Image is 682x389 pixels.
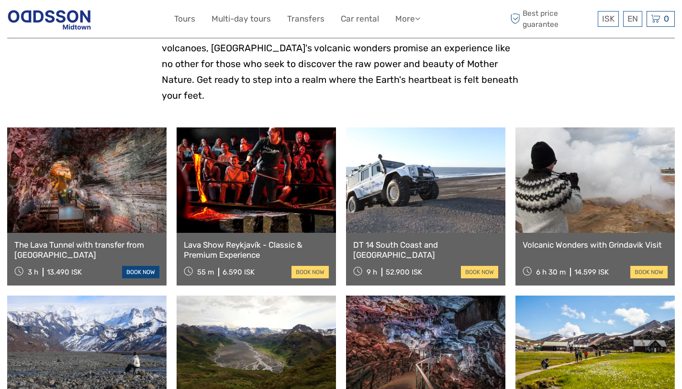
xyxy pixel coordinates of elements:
a: DT 14 South Coast and [GEOGRAPHIC_DATA] [353,240,498,260]
div: 14.599 ISK [574,268,609,276]
a: Multi-day tours [212,12,271,26]
a: More [395,12,420,26]
div: 13.490 ISK [47,268,82,276]
button: Open LiveChat chat widget [110,15,122,26]
div: EN [623,11,642,27]
div: 52.900 ISK [386,268,422,276]
div: 6.590 ISK [223,268,255,276]
span: 55 m [197,268,214,276]
a: The Lava Tunnel with transfer from [GEOGRAPHIC_DATA] [14,240,159,260]
a: Transfers [287,12,324,26]
span: Best price guarantee [508,8,595,29]
a: Car rental [341,12,379,26]
span: ISK [602,14,615,23]
img: Reykjavik Residence [7,7,91,31]
span: 0 [662,14,671,23]
a: book now [122,266,159,278]
a: Lava Show Reykjavík - Classic & Premium Experience [184,240,329,260]
span: 3 h [28,268,38,276]
p: We're away right now. Please check back later! [13,17,108,24]
a: book now [461,266,498,278]
span: 9 h [367,268,377,276]
a: book now [630,266,668,278]
a: Tours [174,12,195,26]
a: book now [291,266,329,278]
span: 6 h 30 m [536,268,566,276]
a: Volcanic Wonders with Grindavik Visit [523,240,668,250]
